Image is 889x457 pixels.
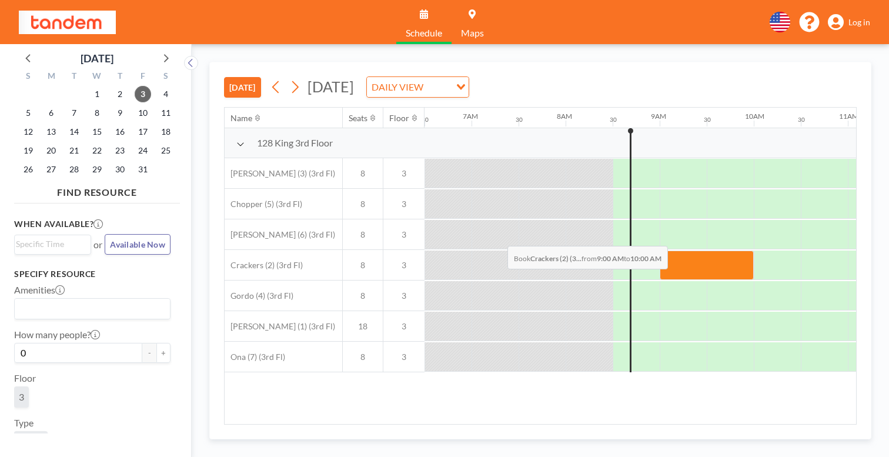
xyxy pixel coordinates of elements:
div: S [154,69,177,85]
span: Gordo (4) (3rd Fl) [225,291,293,301]
h3: Specify resource [14,269,171,279]
span: Wednesday, October 29, 2025 [89,161,105,178]
label: Amenities [14,284,65,296]
div: 10AM [745,112,764,121]
span: Friday, October 31, 2025 [135,161,151,178]
span: Monday, October 13, 2025 [43,124,59,140]
div: Search for option [15,299,170,319]
button: - [142,343,156,363]
label: Floor [14,372,36,384]
b: 9:00 AM [597,254,624,263]
div: W [86,69,109,85]
span: Wednesday, October 15, 2025 [89,124,105,140]
span: Maps [461,28,484,38]
b: 10:00 AM [630,254,661,263]
div: 30 [516,116,523,124]
div: S [17,69,40,85]
div: Seats [349,113,367,124]
span: Crackers (2) (3rd Fl) [225,260,303,271]
span: [PERSON_NAME] (1) (3rd Fl) [225,321,335,332]
span: 8 [343,260,383,271]
span: [PERSON_NAME] (6) (3rd Fl) [225,229,335,240]
button: [DATE] [224,77,261,98]
img: organization-logo [19,11,116,34]
span: Book from to [507,246,668,269]
span: Wednesday, October 8, 2025 [89,105,105,121]
h4: FIND RESOURCE [14,182,180,198]
span: Schedule [406,28,442,38]
span: Tuesday, October 21, 2025 [66,142,82,159]
div: F [131,69,154,85]
div: Floor [389,113,409,124]
span: 8 [343,199,383,209]
div: T [63,69,86,85]
span: 8 [343,291,383,301]
a: Log in [828,14,870,31]
span: 128 King 3rd Floor [257,137,333,149]
span: Friday, October 17, 2025 [135,124,151,140]
div: M [40,69,63,85]
span: Saturday, October 25, 2025 [158,142,174,159]
span: Thursday, October 2, 2025 [112,86,128,102]
span: Tuesday, October 28, 2025 [66,161,82,178]
span: 3 [383,321,425,332]
button: Available Now [105,234,171,255]
span: Tuesday, October 14, 2025 [66,124,82,140]
span: Sunday, October 12, 2025 [20,124,36,140]
div: 9AM [651,112,666,121]
div: 30 [704,116,711,124]
span: [PERSON_NAME] (3) (3rd Fl) [225,168,335,179]
span: Ona (7) (3rd Fl) [225,352,285,362]
input: Search for option [16,238,84,251]
span: [DATE] [308,78,354,95]
span: Wednesday, October 22, 2025 [89,142,105,159]
span: Sunday, October 5, 2025 [20,105,36,121]
label: How many people? [14,329,100,341]
span: 3 [383,199,425,209]
span: Wednesday, October 1, 2025 [89,86,105,102]
span: or [93,239,102,251]
div: 11AM [839,112,858,121]
span: 3 [383,352,425,362]
span: Available Now [110,239,165,249]
div: 8AM [557,112,572,121]
span: 3 [383,260,425,271]
span: Monday, October 27, 2025 [43,161,59,178]
div: [DATE] [81,50,113,66]
div: Search for option [367,77,469,97]
span: 3 [19,391,24,402]
span: DAILY VIEW [369,79,426,95]
div: 30 [422,116,429,124]
span: 18 [343,321,383,332]
span: 3 [383,229,425,240]
span: Friday, October 24, 2025 [135,142,151,159]
span: Thursday, October 30, 2025 [112,161,128,178]
span: Thursday, October 16, 2025 [112,124,128,140]
span: Thursday, October 23, 2025 [112,142,128,159]
span: Friday, October 3, 2025 [135,86,151,102]
span: 3 [383,291,425,301]
b: Crackers (2) (3... [530,254,581,263]
span: 8 [343,229,383,240]
div: 30 [610,116,617,124]
span: 8 [343,168,383,179]
span: Chopper (5) (3rd Fl) [225,199,302,209]
span: Saturday, October 18, 2025 [158,124,174,140]
span: Sunday, October 19, 2025 [20,142,36,159]
div: Name [230,113,252,124]
div: T [108,69,131,85]
span: Friday, October 10, 2025 [135,105,151,121]
button: + [156,343,171,363]
div: 7AM [463,112,478,121]
input: Search for option [16,301,163,316]
span: Thursday, October 9, 2025 [112,105,128,121]
span: Log in [848,17,870,28]
div: 30 [798,116,805,124]
span: Saturday, October 4, 2025 [158,86,174,102]
label: Type [14,417,34,429]
div: Search for option [15,235,91,253]
span: 3 [383,168,425,179]
span: Sunday, October 26, 2025 [20,161,36,178]
span: Saturday, October 11, 2025 [158,105,174,121]
input: Search for option [427,79,449,95]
